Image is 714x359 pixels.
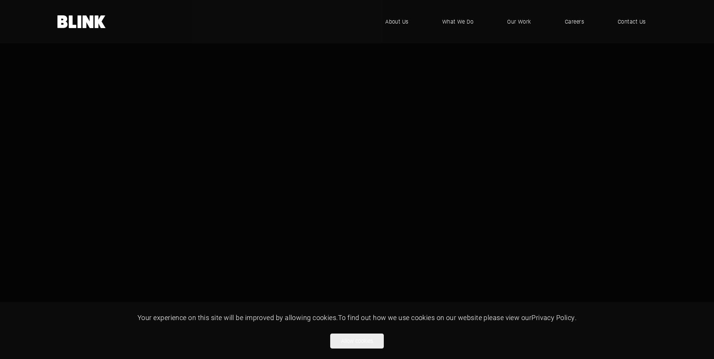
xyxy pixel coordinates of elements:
button: Allow cookies [330,334,384,349]
a: About Us [374,10,420,33]
span: Our Work [507,18,531,26]
a: Privacy Policy [531,313,575,322]
a: Home [57,15,106,28]
span: What We Do [442,18,474,26]
span: Contact Us [618,18,646,26]
span: Your experience on this site will be improved by allowing cookies. To find out how we use cookies... [138,313,576,322]
a: Careers [554,10,595,33]
span: About Us [385,18,409,26]
a: Contact Us [606,10,657,33]
a: Our Work [496,10,542,33]
a: What We Do [431,10,485,33]
span: Careers [565,18,584,26]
